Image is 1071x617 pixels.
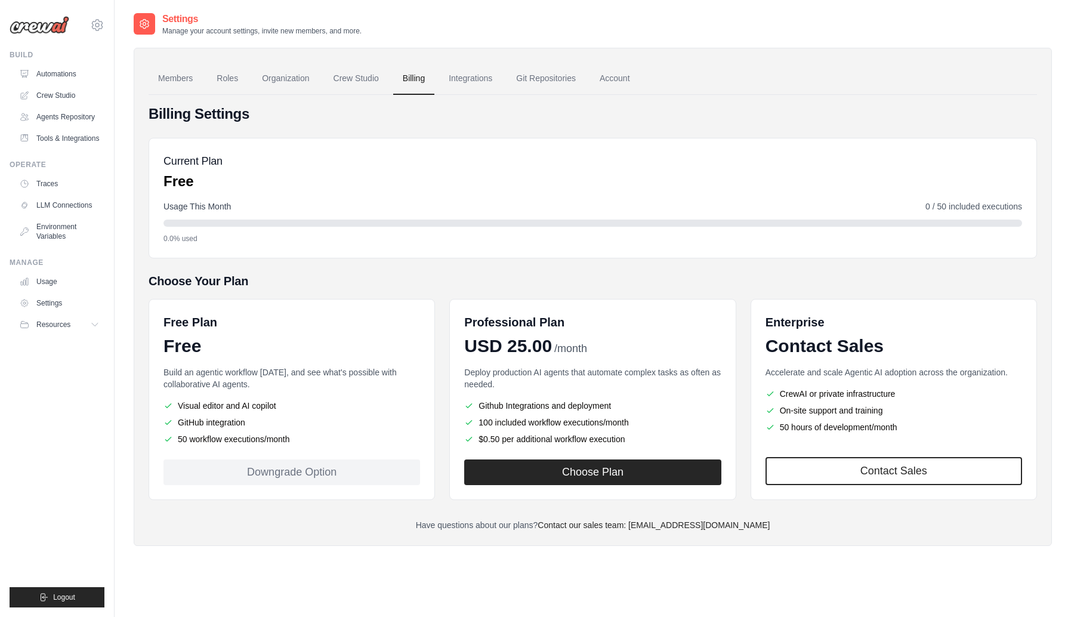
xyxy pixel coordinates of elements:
[925,200,1022,212] span: 0 / 50 included executions
[14,64,104,84] a: Automations
[163,433,420,445] li: 50 workflow executions/month
[14,129,104,148] a: Tools & Integrations
[464,459,721,485] button: Choose Plan
[163,366,420,390] p: Build an agentic workflow [DATE], and see what's possible with collaborative AI agents.
[14,86,104,105] a: Crew Studio
[149,104,1037,124] h4: Billing Settings
[10,587,104,607] button: Logout
[10,16,69,34] img: Logo
[53,593,75,602] span: Logout
[464,366,721,390] p: Deploy production AI agents that automate complex tasks as often as needed.
[14,294,104,313] a: Settings
[36,320,70,329] span: Resources
[207,63,248,95] a: Roles
[14,174,104,193] a: Traces
[464,417,721,428] li: 100 included workflow executions/month
[554,341,587,357] span: /month
[393,63,434,95] a: Billing
[538,520,770,530] a: Contact our sales team: [EMAIL_ADDRESS][DOMAIN_NAME]
[439,63,502,95] a: Integrations
[149,519,1037,531] p: Have questions about our plans?
[507,63,585,95] a: Git Repositories
[162,12,362,26] h2: Settings
[464,433,721,445] li: $0.50 per additional workflow execution
[162,26,362,36] p: Manage your account settings, invite new members, and more.
[766,405,1022,417] li: On-site support and training
[766,421,1022,433] li: 50 hours of development/month
[163,335,420,357] div: Free
[163,172,223,191] p: Free
[252,63,319,95] a: Organization
[464,335,552,357] span: USD 25.00
[163,400,420,412] li: Visual editor and AI copilot
[163,417,420,428] li: GitHub integration
[464,314,564,331] h6: Professional Plan
[14,196,104,215] a: LLM Connections
[149,63,202,95] a: Members
[163,153,223,169] h5: Current Plan
[766,366,1022,378] p: Accelerate and scale Agentic AI adoption across the organization.
[149,273,1037,289] h5: Choose Your Plan
[10,160,104,169] div: Operate
[766,314,1022,331] h6: Enterprise
[163,234,197,243] span: 0.0% used
[14,315,104,334] button: Resources
[14,107,104,127] a: Agents Repository
[163,200,231,212] span: Usage This Month
[590,63,640,95] a: Account
[10,258,104,267] div: Manage
[766,388,1022,400] li: CrewAI or private infrastructure
[324,63,388,95] a: Crew Studio
[10,50,104,60] div: Build
[766,335,1022,357] div: Contact Sales
[163,314,217,331] h6: Free Plan
[464,400,721,412] li: Github Integrations and deployment
[14,217,104,246] a: Environment Variables
[766,457,1022,485] a: Contact Sales
[14,272,104,291] a: Usage
[163,459,420,485] div: Downgrade Option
